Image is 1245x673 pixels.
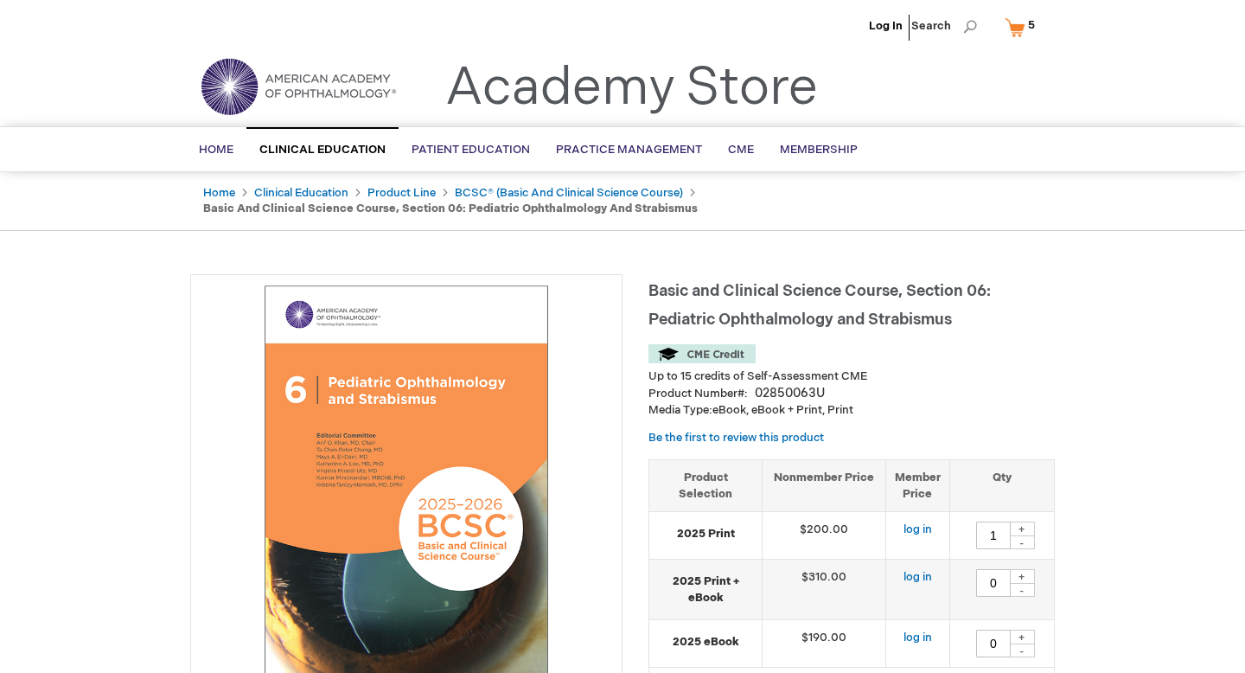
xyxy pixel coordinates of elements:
strong: Basic and Clinical Science Course, Section 06: Pediatric Ophthalmology and Strabismus [203,202,698,215]
div: 02850063U [755,385,825,402]
strong: 2025 Print + eBook [658,574,753,606]
span: CME [728,143,754,157]
strong: Media Type: [648,403,712,417]
a: log in [903,522,932,536]
a: Log In [869,19,903,33]
div: - [1009,583,1035,597]
a: log in [903,631,932,644]
a: Academy Store [445,57,818,119]
strong: 2025 Print [658,526,753,542]
span: Search [911,9,977,43]
img: CME Credit [648,344,756,363]
th: Product Selection [649,460,763,512]
strong: 2025 eBook [658,634,753,651]
div: + [1009,569,1035,584]
div: + [1009,522,1035,536]
input: Qty [976,522,1011,549]
a: Be the first to review this product [648,431,824,445]
span: Membership [780,143,858,157]
strong: Product Number [648,387,748,401]
th: Member Price [885,460,949,512]
th: Nonmember Price [763,460,886,512]
div: - [1009,535,1035,549]
a: log in [903,570,932,584]
span: Basic and Clinical Science Course, Section 06: Pediatric Ophthalmology and Strabismus [648,282,991,329]
p: eBook, eBook + Print, Print [648,402,1055,419]
span: Home [199,143,233,157]
td: $190.00 [763,620,886,668]
th: Qty [949,460,1054,512]
a: Clinical Education [254,186,348,200]
input: Qty [976,569,1011,597]
a: BCSC® (Basic and Clinical Science Course) [455,186,683,200]
span: Patient Education [412,143,530,157]
a: Home [203,186,235,200]
span: Practice Management [556,143,702,157]
div: - [1009,644,1035,657]
input: Qty [976,630,1011,657]
a: Product Line [367,186,436,200]
div: + [1009,630,1035,644]
span: Clinical Education [259,143,386,157]
span: 5 [1028,18,1035,32]
a: 5 [1001,12,1046,42]
li: Up to 15 credits of Self-Assessment CME [648,369,1055,385]
td: $200.00 [763,512,886,560]
td: $310.00 [763,560,886,620]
